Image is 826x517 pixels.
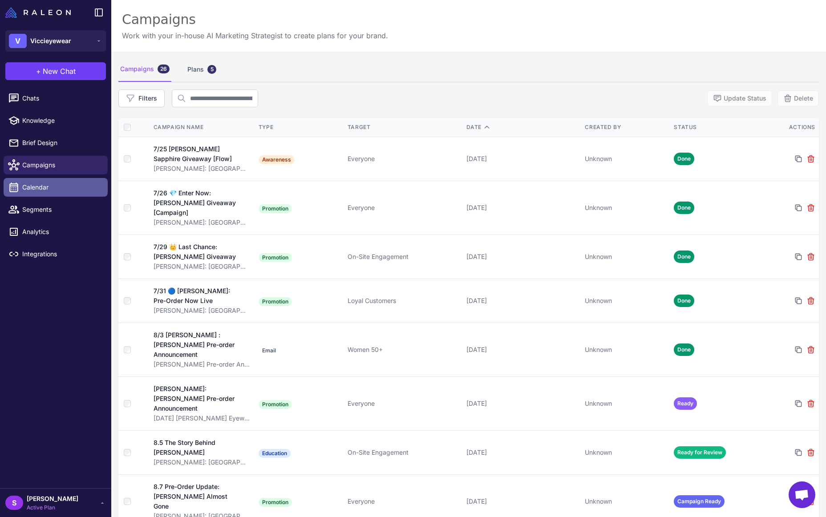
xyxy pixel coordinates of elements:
div: Everyone [348,399,459,408]
span: Promotion [259,498,292,507]
a: Knowledge [4,111,108,130]
span: Segments [22,205,101,214]
a: Chats [4,89,108,108]
div: Unknown [585,296,667,306]
div: [PERSON_NAME]: [GEOGRAPHIC_DATA]-Inspired Launch [154,262,250,271]
div: On-Site Engagement [348,448,459,457]
div: [PERSON_NAME]: [GEOGRAPHIC_DATA]-Inspired Launch [154,306,250,315]
div: [DATE] [466,497,578,506]
span: Knowledge [22,116,101,125]
div: Unknown [585,154,667,164]
span: Education [259,449,291,458]
button: Delete [777,90,819,106]
a: Integrations [4,245,108,263]
div: Campaign Name [154,123,250,131]
div: 5 [207,65,216,74]
span: Calendar [22,182,101,192]
div: 8.5 The Story Behind [PERSON_NAME] [154,438,243,457]
a: Analytics [4,222,108,241]
div: [PERSON_NAME]: [GEOGRAPHIC_DATA]-Inspired Launch [154,164,250,174]
span: Done [674,153,694,165]
span: Email [259,346,279,355]
span: Awareness [259,155,295,164]
div: S [5,496,23,510]
button: VViccieyewear [5,30,106,52]
span: Done [674,202,694,214]
div: Unknown [585,448,667,457]
div: [DATE] [466,345,578,355]
div: [DATE] [466,154,578,164]
th: Actions [760,118,819,137]
span: Integrations [22,249,101,259]
span: [PERSON_NAME] [27,494,78,504]
div: Everyone [348,203,459,213]
span: Brief Design [22,138,101,148]
div: [DATE] [PERSON_NAME] Eyewear Email Plan [154,413,250,423]
div: [PERSON_NAME]: [PERSON_NAME] Pre-order Announcement [154,384,244,413]
div: On-Site Engagement [348,252,459,262]
div: Women 50+ [348,345,459,355]
div: Unknown [585,497,667,506]
div: Status [674,123,756,131]
button: +New Chat [5,62,106,80]
div: Everyone [348,154,459,164]
span: Ready for Review [674,446,726,459]
span: Active Plan [27,504,78,512]
span: Campaigns [22,160,101,170]
div: Loyal Customers [348,296,459,306]
p: Work with your in-house AI Marketing Strategist to create plans for your brand. [122,30,388,41]
span: + [36,66,41,77]
span: Done [674,295,694,307]
div: [DATE] [466,399,578,408]
div: 26 [158,65,170,73]
a: Calendar [4,178,108,197]
div: Unknown [585,345,667,355]
div: Type [259,123,340,131]
span: Campaign Ready [674,495,725,508]
div: [DATE] [466,252,578,262]
div: Everyone [348,497,459,506]
span: Promotion [259,253,292,262]
div: 7/25 [PERSON_NAME] Sapphire Giveaway [Flow] [154,144,243,164]
div: Date [466,123,578,131]
div: [PERSON_NAME]: [GEOGRAPHIC_DATA]-Inspired Launch [154,218,250,227]
div: Created By [585,123,667,131]
a: Brief Design [4,133,108,152]
span: Done [674,343,694,356]
div: V [9,34,27,48]
span: Viccieyewear [30,36,71,46]
div: [PERSON_NAME] Pre-order Announcement [154,359,250,369]
a: Campaigns [4,156,108,174]
div: Campaigns [122,11,388,28]
div: Unknown [585,399,667,408]
div: 8.7 Pre-Order Update: [PERSON_NAME] Almost Gone [154,482,244,511]
div: [DATE] [466,448,578,457]
button: Filters [118,89,165,107]
span: Promotion [259,297,292,306]
div: 8/3 [PERSON_NAME] : [PERSON_NAME] Pre-order Announcement [154,330,245,359]
span: Promotion [259,400,292,409]
div: Plans [186,57,218,82]
div: Campaigns [118,57,171,82]
span: New Chat [43,66,76,77]
a: Segments [4,200,108,219]
div: 7/26 💎 Enter Now: [PERSON_NAME] Giveaway [Campaign] [154,188,244,218]
a: Open chat [789,481,815,508]
div: [DATE] [466,203,578,213]
button: Update Status [707,90,772,106]
span: Done [674,250,694,263]
span: Chats [22,93,101,103]
span: Ready [674,397,697,410]
span: Analytics [22,227,101,237]
img: Raleon Logo [5,7,71,18]
div: [DATE] [466,296,578,306]
div: 7/31 🔵 [PERSON_NAME]: Pre-Order Now Live [154,286,243,306]
div: [PERSON_NAME]: [GEOGRAPHIC_DATA]-Inspired Launch [154,457,250,467]
div: 7/29 👑 Last Chance: [PERSON_NAME] Giveaway [154,242,243,262]
span: Promotion [259,204,292,213]
div: Target [348,123,459,131]
div: Unknown [585,252,667,262]
div: Unknown [585,203,667,213]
